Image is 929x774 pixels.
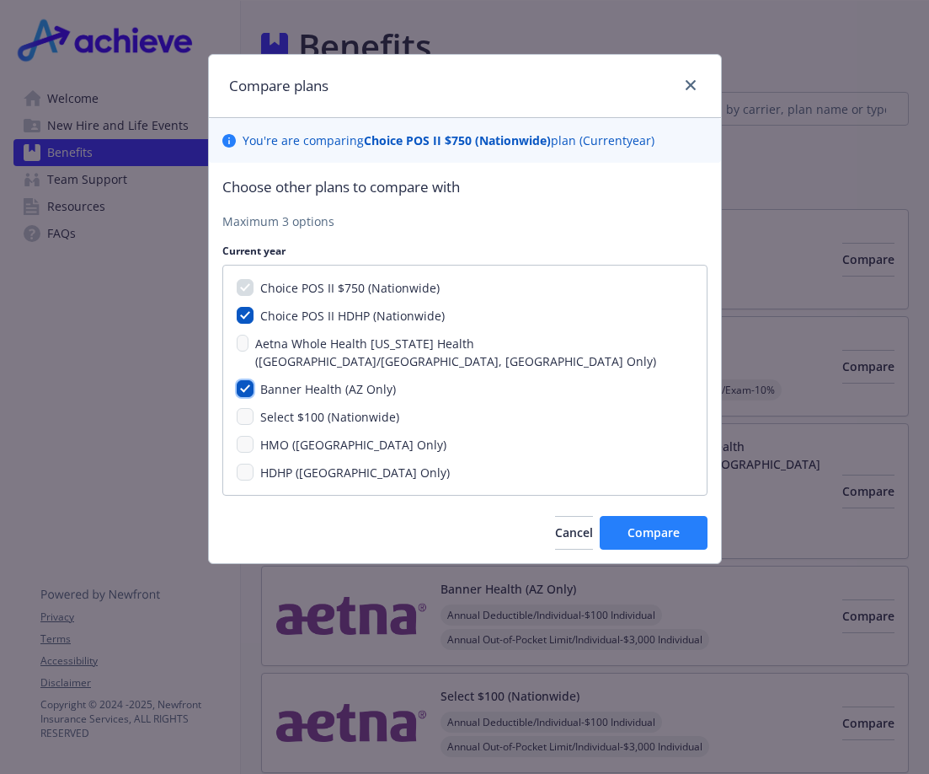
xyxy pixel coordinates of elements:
button: Cancel [555,516,593,550]
p: Choose other plans to compare with [222,176,707,198]
span: Aetna Whole Health [US_STATE] Health ([GEOGRAPHIC_DATA]/[GEOGRAPHIC_DATA], [GEOGRAPHIC_DATA] Only) [255,336,656,369]
p: You ' re are comparing plan ( Current year) [243,132,654,149]
span: Cancel [555,524,593,540]
span: HDHP ([GEOGRAPHIC_DATA] Only) [260,465,450,481]
button: Compare [600,516,707,550]
span: Choice POS II $750 (Nationwide) [260,280,440,296]
p: Current year [222,244,707,258]
b: Choice POS II $750 (Nationwide) [364,132,551,148]
span: HMO ([GEOGRAPHIC_DATA] Only) [260,437,446,453]
span: Choice POS II HDHP (Nationwide) [260,308,445,324]
span: Banner Health (AZ Only) [260,381,396,397]
span: Compare [627,524,680,540]
a: close [681,75,701,95]
span: Select $100 (Nationwide) [260,409,399,425]
h1: Compare plans [229,75,328,97]
p: Maximum 3 options [222,212,707,230]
